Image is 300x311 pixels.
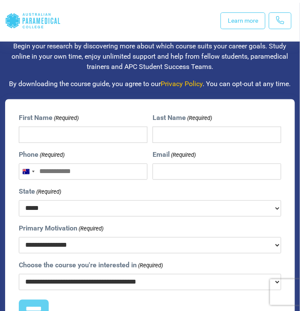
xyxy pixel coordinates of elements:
[5,41,295,72] p: Begin your research by discovering more about which course suits your career goals. Study online ...
[19,164,37,179] button: Selected country
[161,80,203,88] a: Privacy Policy
[171,151,196,160] span: (Required)
[19,150,65,160] label: Phone
[39,151,65,160] span: (Required)
[19,224,103,234] label: Primary Motivation
[153,150,196,160] label: Email
[36,188,62,197] span: (Required)
[221,12,265,29] a: Learn more
[138,262,163,270] span: (Required)
[187,114,212,123] span: (Required)
[53,114,79,123] span: (Required)
[153,113,212,123] label: Last Name
[78,225,104,233] span: (Required)
[19,260,163,271] label: Choose the course you're interested in
[19,113,79,123] label: First Name
[5,79,295,89] p: By downloading the course guide, you agree to our . You can opt-out at any time.
[19,187,61,197] label: State
[5,7,61,35] div: Australian Paramedical College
